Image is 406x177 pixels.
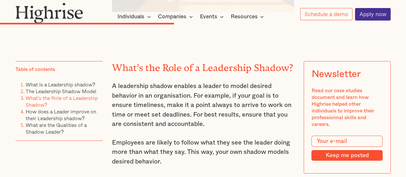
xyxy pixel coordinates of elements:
[158,13,195,21] div: Companies
[311,150,383,161] input: Keep me posted
[311,136,383,161] form: Modal Form
[26,81,95,88] a: What is a Leadership shadow?
[311,69,360,80] div: Newsletter
[311,136,383,147] input: Your e-mail
[26,94,98,109] a: What's the Role of a Leadership Shadow?
[158,13,186,21] div: Companies
[117,13,144,21] div: Individuals
[112,138,294,167] p: Employees are likely to follow what they see the leader doing more than what they say. This way, ...
[300,8,352,21] a: Schedule a demo
[112,82,294,129] p: A leadership shadow enables a leader to model desired behavior in an organisation. For example, i...
[112,60,294,71] h2: What's the Role of a Leadership Shadow?
[26,108,96,122] a: How does a Leader improve on their Leadership shadow?
[200,13,226,21] div: Events
[15,66,55,73] div: Table of contents
[26,121,87,136] a: What are the Qualities of a Shadow Leader?
[311,87,383,128] div: Read our case studies document and learn how Highrise helped other individuals to improve their p...
[355,8,391,21] a: Apply now
[200,13,217,21] div: Events
[230,13,266,21] div: Resources
[15,3,83,23] img: Highrise logo
[26,87,96,95] a: The Leadership Shadow Model
[117,13,153,21] div: Individuals
[230,13,257,21] div: Resources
